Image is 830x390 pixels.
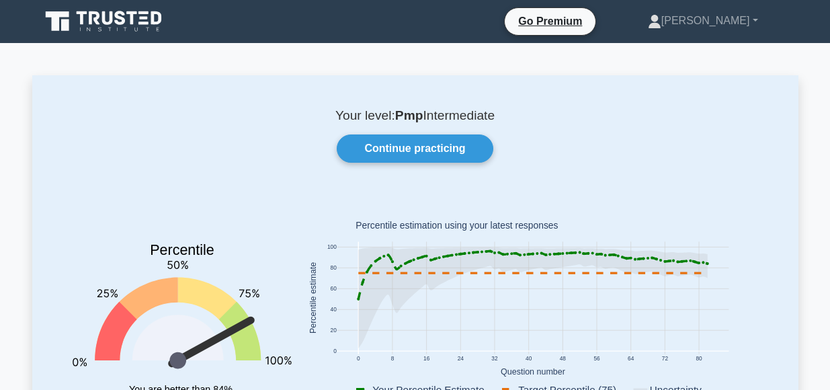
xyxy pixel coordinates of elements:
[330,286,337,292] text: 60
[395,108,423,122] b: Pmp
[628,355,634,362] text: 64
[559,355,566,362] text: 48
[457,355,464,362] text: 24
[491,355,498,362] text: 32
[65,108,766,124] p: Your level: Intermediate
[337,134,493,163] a: Continue practicing
[356,355,360,362] text: 0
[150,242,214,258] text: Percentile
[356,221,558,231] text: Percentile estimation using your latest responses
[526,355,532,362] text: 40
[616,7,790,34] a: [PERSON_NAME]
[593,355,600,362] text: 56
[333,348,337,355] text: 0
[510,13,590,30] a: Go Premium
[330,307,337,313] text: 40
[330,327,337,334] text: 20
[423,355,430,362] text: 16
[661,355,668,362] text: 72
[390,355,394,362] text: 8
[501,367,565,377] text: Question number
[308,262,318,334] text: Percentile estimate
[330,265,337,272] text: 80
[696,355,702,362] text: 80
[327,244,336,251] text: 100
